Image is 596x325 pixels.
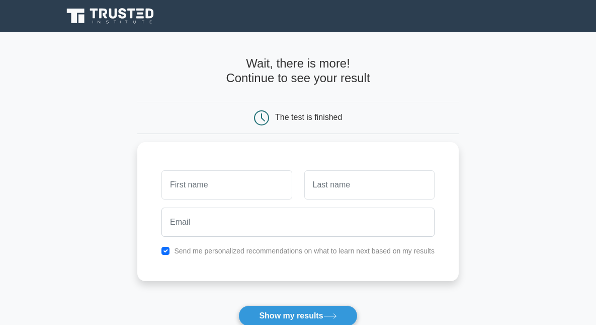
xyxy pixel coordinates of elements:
[161,208,435,237] input: Email
[161,170,292,200] input: First name
[275,113,342,121] div: The test is finished
[174,247,435,255] label: Send me personalized recommendations on what to learn next based on my results
[137,56,459,85] h4: Wait, there is more! Continue to see your result
[304,170,435,200] input: Last name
